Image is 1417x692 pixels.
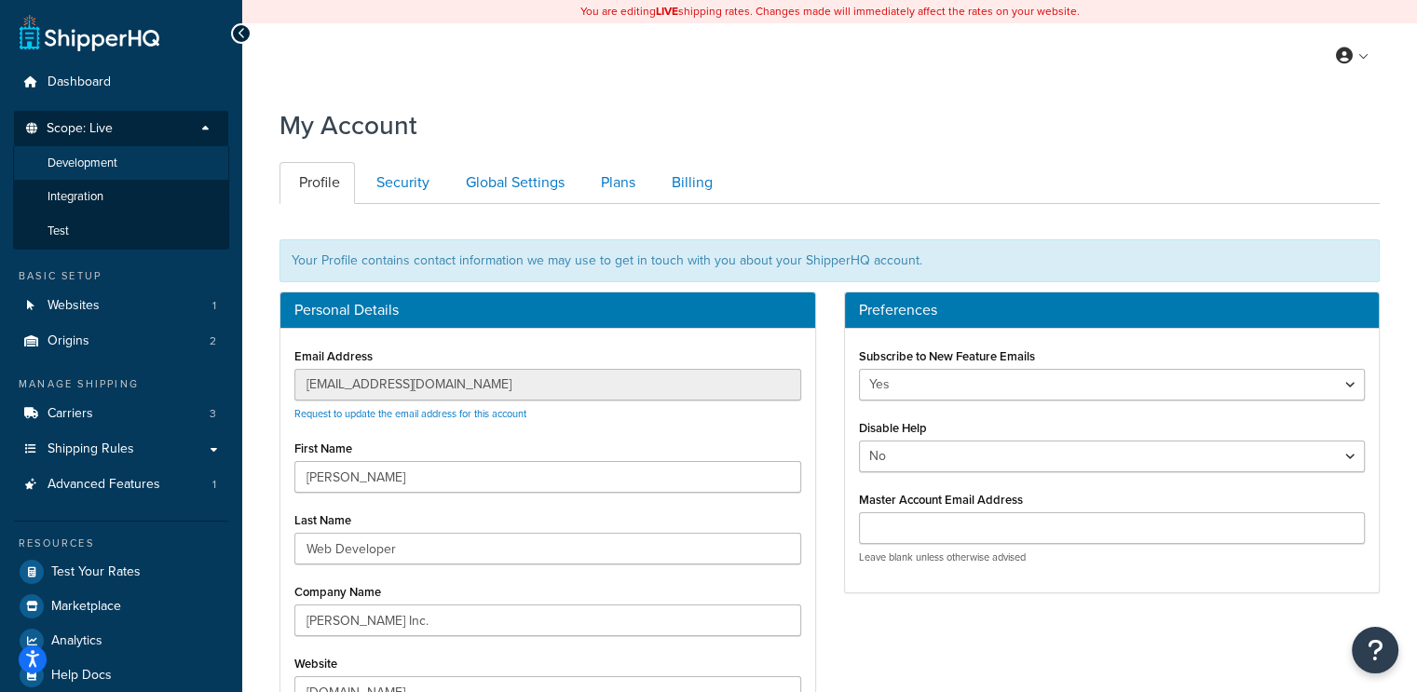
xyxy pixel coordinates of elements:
li: Carriers [14,397,228,431]
span: Websites [48,298,100,314]
span: Shipping Rules [48,441,134,457]
h1: My Account [279,107,417,143]
span: Test Your Rates [51,564,141,580]
label: Last Name [294,513,351,527]
label: Disable Help [859,421,927,435]
li: Origins [14,324,228,359]
div: Basic Setup [14,268,228,284]
span: 1 [212,298,216,314]
h3: Preferences [859,302,1366,319]
span: Dashboard [48,75,111,90]
a: Help Docs [14,658,228,692]
label: Website [294,657,337,671]
span: Carriers [48,406,93,422]
span: 2 [210,333,216,349]
a: Test Your Rates [14,555,228,589]
span: 3 [210,406,216,422]
label: Company Name [294,585,381,599]
a: Carriers 3 [14,397,228,431]
div: Manage Shipping [14,376,228,392]
li: Development [13,146,229,181]
a: Shipping Rules [14,432,228,467]
li: Websites [14,289,228,323]
b: LIVE [656,3,678,20]
span: Help Docs [51,668,112,684]
a: Dashboard [14,65,228,100]
span: Development [48,156,117,171]
span: Marketplace [51,599,121,615]
a: Websites 1 [14,289,228,323]
a: Origins 2 [14,324,228,359]
a: Billing [652,162,728,204]
a: Request to update the email address for this account [294,406,526,421]
a: ShipperHQ Home [20,14,159,51]
button: Open Resource Center [1352,627,1398,673]
a: Security [357,162,444,204]
div: Resources [14,536,228,551]
li: Integration [13,180,229,214]
label: First Name [294,441,352,455]
span: 1 [212,477,216,493]
a: Analytics [14,624,228,658]
a: Marketplace [14,590,228,623]
span: Scope: Live [47,121,113,137]
h3: Personal Details [294,302,801,319]
li: Test [13,214,229,249]
span: Origins [48,333,89,349]
span: Integration [48,189,103,205]
a: Advanced Features 1 [14,468,228,502]
a: Plans [581,162,650,204]
span: Advanced Features [48,477,160,493]
li: Advanced Features [14,468,228,502]
span: Test [48,224,69,239]
a: Global Settings [446,162,579,204]
label: Subscribe to New Feature Emails [859,349,1035,363]
a: Profile [279,162,355,204]
p: Leave blank unless otherwise advised [859,550,1366,564]
label: Master Account Email Address [859,493,1023,507]
label: Email Address [294,349,373,363]
div: Your Profile contains contact information we may use to get in touch with you about your ShipperH... [279,239,1380,282]
span: Analytics [51,633,102,649]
